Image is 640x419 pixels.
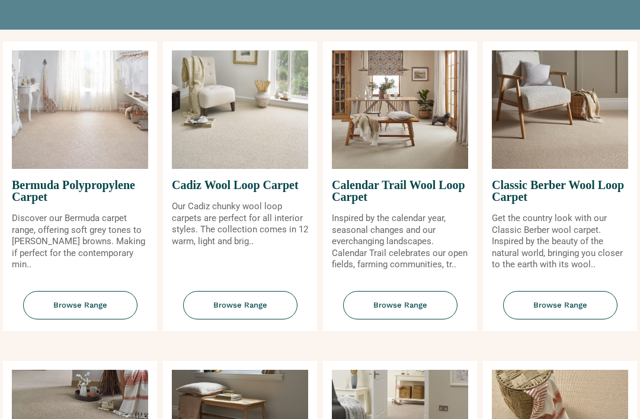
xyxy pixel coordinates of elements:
p: Get the country look with our Classic Berber wool carpet. Inspired by the beauty of the natural w... [492,213,628,271]
a: Browse Range [3,291,157,332]
span: Cadiz Wool Loop Carpet [172,169,308,201]
span: Bermuda Polypropylene Carpet [12,169,148,213]
img: Calendar Trail Wool Loop Carpet [332,50,468,169]
span: Browse Range [503,291,617,320]
a: Browse Range [323,291,477,332]
p: Inspired by the calendar year, seasonal changes and our everchanging landscapes. Calendar Trail c... [332,213,468,271]
a: Browse Range [163,291,317,332]
span: Browse Range [343,291,457,320]
img: Classic Berber Wool Loop Carpet [492,50,628,169]
img: Bermuda Polypropylene Carpet [12,50,148,169]
p: Discover our Bermuda carpet range, offering soft grey tones to [PERSON_NAME] browns. Making if pe... [12,213,148,271]
span: Calendar Trail Wool Loop Carpet [332,169,468,213]
span: Browse Range [183,291,297,320]
img: Cadiz Wool Loop Carpet [172,50,308,169]
p: Our Cadiz chunky wool loop carpets are perfect for all interior styles. The collection comes in 1... [172,201,308,247]
span: Classic Berber Wool Loop Carpet [492,169,628,213]
a: Browse Range [483,291,637,332]
span: Browse Range [23,291,137,320]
